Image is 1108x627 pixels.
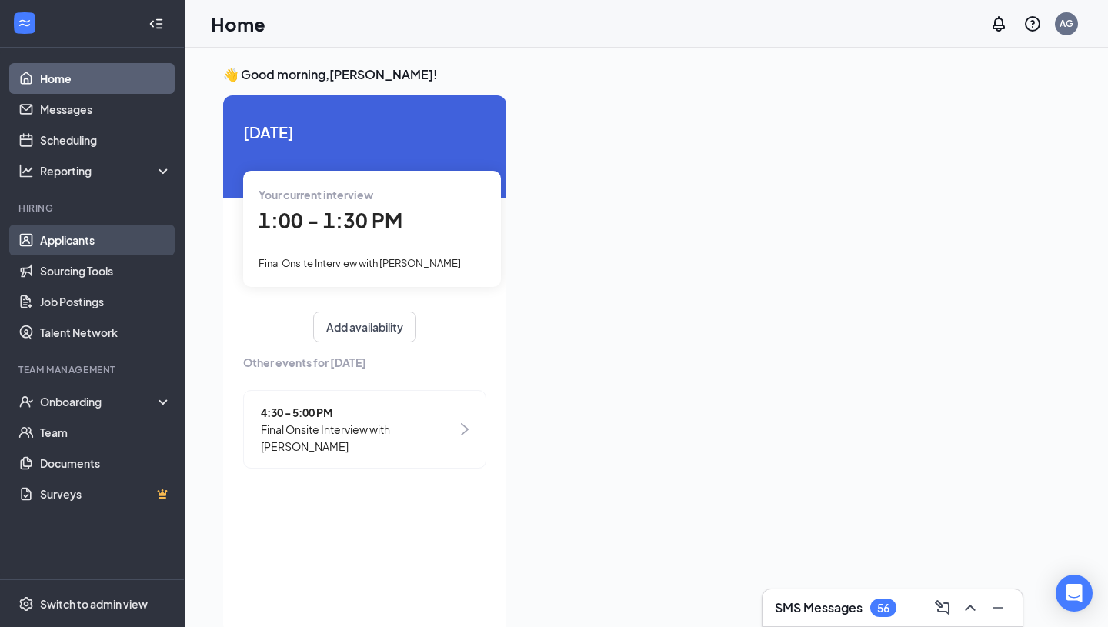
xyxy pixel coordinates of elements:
div: Hiring [18,202,169,215]
span: [DATE] [243,120,486,144]
svg: Notifications [990,15,1008,33]
button: ComposeMessage [930,595,955,620]
a: Messages [40,94,172,125]
svg: Minimize [989,599,1007,617]
span: Final Onsite Interview with [PERSON_NAME] [259,257,461,269]
div: Switch to admin view [40,596,148,612]
span: Other events for [DATE] [243,354,486,371]
div: Reporting [40,163,172,178]
h1: Home [211,11,265,37]
a: Home [40,63,172,94]
button: ChevronUp [958,595,983,620]
svg: ChevronUp [961,599,980,617]
div: Open Intercom Messenger [1056,575,1093,612]
a: Team [40,417,172,448]
a: Job Postings [40,286,172,317]
a: SurveysCrown [40,479,172,509]
a: Scheduling [40,125,172,155]
div: AG [1060,17,1073,30]
svg: Settings [18,596,34,612]
h3: 👋 Good morning, [PERSON_NAME] ! [223,66,1070,83]
a: Applicants [40,225,172,255]
h3: SMS Messages [775,599,863,616]
a: Documents [40,448,172,479]
svg: Collapse [149,16,164,32]
span: 1:00 - 1:30 PM [259,208,402,233]
svg: QuestionInfo [1023,15,1042,33]
div: Onboarding [40,394,159,409]
button: Add availability [313,312,416,342]
span: Final Onsite Interview with [PERSON_NAME] [261,421,457,455]
a: Talent Network [40,317,172,348]
svg: ComposeMessage [933,599,952,617]
svg: Analysis [18,163,34,178]
div: Team Management [18,363,169,376]
svg: WorkstreamLogo [17,15,32,31]
div: 56 [877,602,889,615]
span: Your current interview [259,188,373,202]
span: 4:30 - 5:00 PM [261,404,457,421]
button: Minimize [986,595,1010,620]
svg: UserCheck [18,394,34,409]
a: Sourcing Tools [40,255,172,286]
